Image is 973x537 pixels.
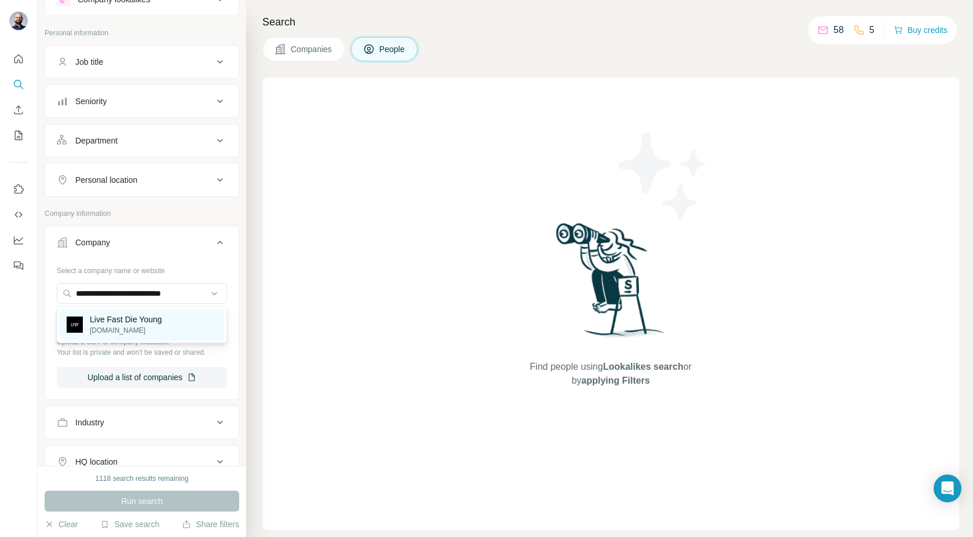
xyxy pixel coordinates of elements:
button: Job title [45,48,239,76]
button: Use Surfe API [9,204,28,225]
span: Companies [291,43,333,55]
p: Company information [45,208,239,219]
button: My lists [9,125,28,146]
button: Use Surfe on LinkedIn [9,179,28,200]
div: Industry [75,417,104,428]
div: Job title [75,56,103,68]
p: 5 [869,23,875,37]
button: Personal location [45,166,239,194]
p: [DOMAIN_NAME] [90,325,162,336]
button: Seniority [45,87,239,115]
button: Department [45,127,239,155]
span: Lookalikes search [603,362,683,372]
button: Dashboard [9,230,28,251]
span: applying Filters [581,376,650,385]
button: Industry [45,409,239,436]
button: Share filters [182,518,239,530]
div: 1118 search results remaining [96,473,189,484]
div: Select a company name or website [57,261,227,276]
button: Buy credits [894,22,948,38]
button: Feedback [9,255,28,276]
img: Avatar [9,12,28,30]
button: Clear [45,518,78,530]
button: Upload a list of companies [57,367,227,388]
button: Company [45,229,239,261]
img: Surfe Illustration - Woman searching with binoculars [551,220,671,349]
div: Department [75,135,118,146]
div: Open Intercom Messenger [934,475,961,502]
span: Find people using or by [518,360,703,388]
img: Surfe Illustration - Stars [611,124,715,228]
div: Personal location [75,174,137,186]
p: 58 [833,23,844,37]
p: Your list is private and won't be saved or shared. [57,347,227,358]
button: Search [9,74,28,95]
button: Quick start [9,49,28,69]
p: Live Fast Die Young [90,314,162,325]
span: People [379,43,406,55]
div: Seniority [75,95,107,107]
button: Save search [100,518,159,530]
p: Personal information [45,28,239,38]
h4: Search [262,14,959,30]
img: Live Fast Die Young [67,317,83,333]
div: HQ location [75,456,118,468]
div: Company [75,237,110,248]
button: Enrich CSV [9,100,28,120]
button: HQ location [45,448,239,476]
